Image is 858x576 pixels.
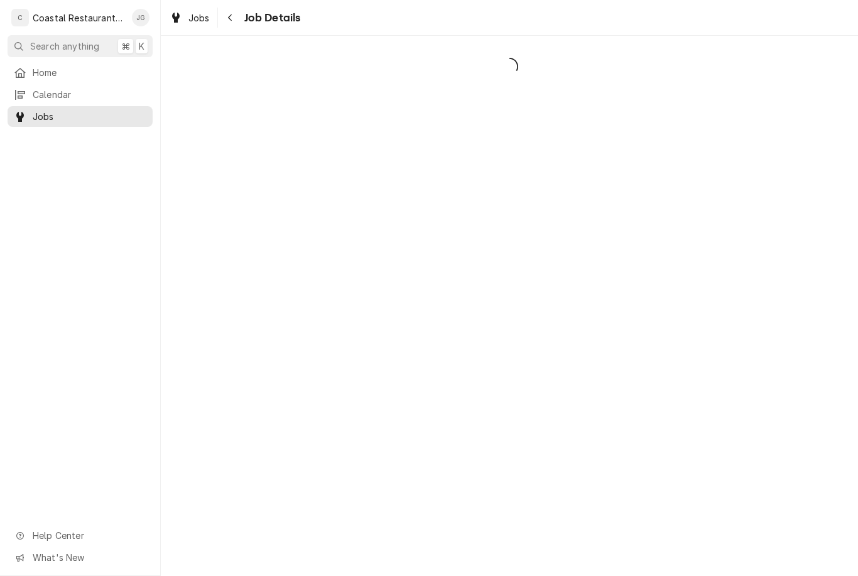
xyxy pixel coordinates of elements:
[8,547,153,568] a: Go to What's New
[33,66,146,79] span: Home
[33,88,146,101] span: Calendar
[8,84,153,105] a: Calendar
[188,11,210,24] span: Jobs
[132,9,149,26] div: JG
[165,8,215,28] a: Jobs
[161,53,858,80] span: Loading...
[132,9,149,26] div: James Gatton's Avatar
[8,62,153,83] a: Home
[121,40,130,53] span: ⌘
[8,525,153,546] a: Go to Help Center
[30,40,99,53] span: Search anything
[8,106,153,127] a: Jobs
[139,40,144,53] span: K
[8,35,153,57] button: Search anything⌘K
[33,110,146,123] span: Jobs
[33,551,145,564] span: What's New
[11,9,29,26] div: C
[220,8,241,28] button: Navigate back
[241,9,301,26] span: Job Details
[33,529,145,542] span: Help Center
[33,11,125,24] div: Coastal Restaurant Repair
